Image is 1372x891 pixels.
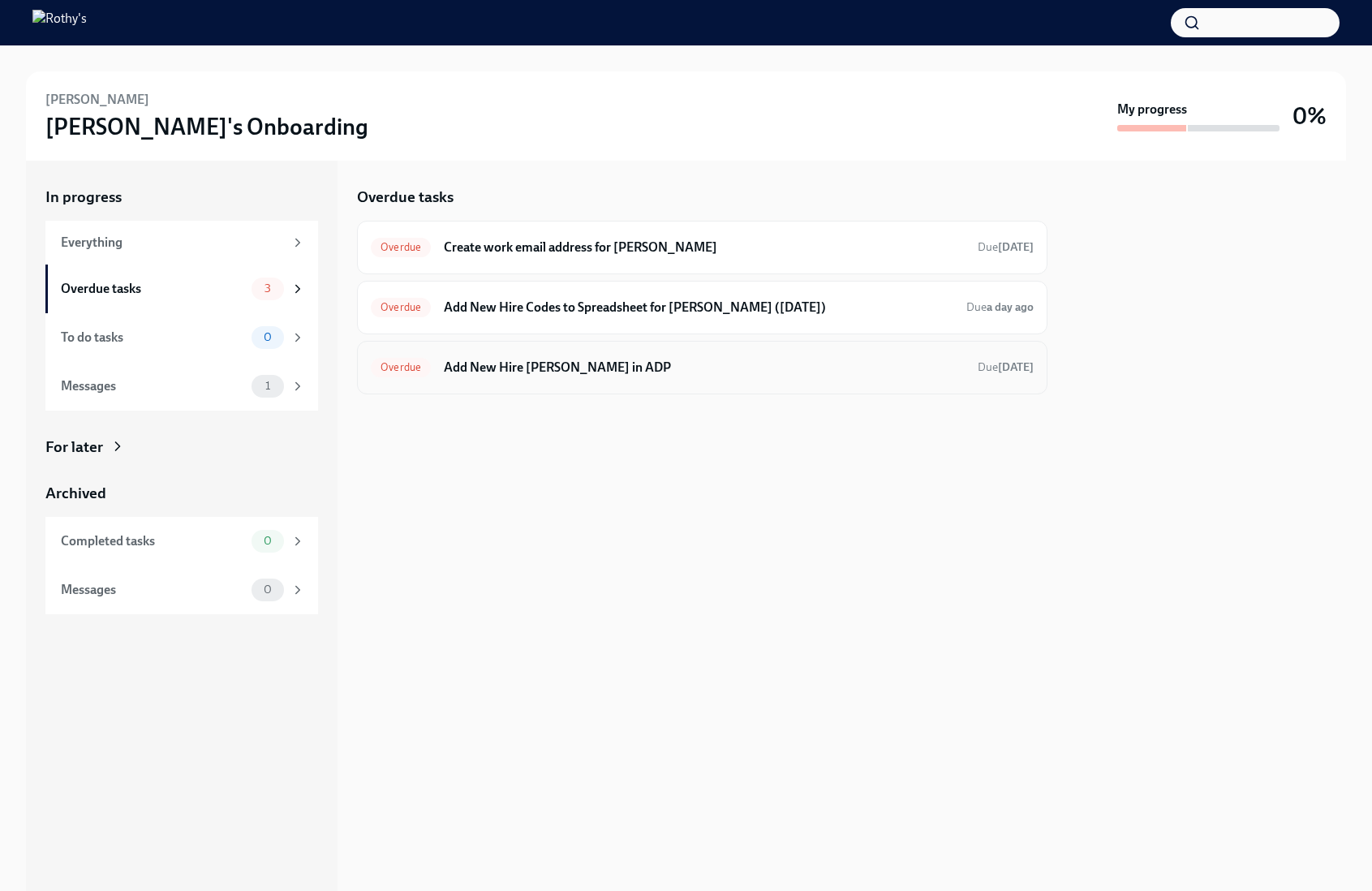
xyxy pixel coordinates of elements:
h6: Add New Hire [PERSON_NAME] in ADP [444,359,965,377]
strong: My progress [1117,101,1187,118]
img: Rothy's [32,10,87,36]
span: Due [966,300,1034,314]
div: Messages [61,581,245,599]
a: Completed tasks0 [45,517,318,566]
a: Everything [45,221,318,265]
span: September 22nd, 2025 09:00 [966,299,1034,315]
a: For later [45,437,318,458]
span: Overdue [371,241,431,253]
span: 0 [254,583,282,596]
span: Due [978,360,1034,374]
div: Overdue tasks [61,280,245,298]
span: Overdue [371,361,431,373]
a: In progress [45,187,318,208]
a: OverdueCreate work email address for [PERSON_NAME]Due[DATE] [371,235,1034,260]
span: 1 [256,380,280,392]
div: Completed tasks [61,532,245,550]
strong: [DATE] [998,240,1034,254]
strong: a day ago [987,300,1034,314]
a: To do tasks0 [45,313,318,362]
span: Overdue [371,301,431,313]
span: 3 [255,282,281,295]
a: Overdue tasks3 [45,265,318,313]
span: September 15th, 2025 09:00 [978,359,1034,375]
div: To do tasks [61,329,245,346]
a: OverdueAdd New Hire Codes to Spreadsheet for [PERSON_NAME] ([DATE])Duea day ago [371,295,1034,321]
h6: Create work email address for [PERSON_NAME] [444,239,965,256]
a: Archived [45,483,318,504]
h3: 0% [1292,101,1327,131]
a: OverdueAdd New Hire [PERSON_NAME] in ADPDue[DATE] [371,355,1034,381]
h5: Overdue tasks [357,187,454,208]
h3: [PERSON_NAME]'s Onboarding [45,112,368,141]
h6: [PERSON_NAME] [45,91,149,109]
strong: [DATE] [998,360,1034,374]
span: 0 [254,535,282,547]
a: Messages0 [45,566,318,614]
span: 0 [254,331,282,343]
div: Everything [61,234,284,252]
div: For later [45,437,103,458]
span: September 10th, 2025 09:00 [978,239,1034,255]
span: Due [978,240,1034,254]
a: Messages1 [45,362,318,411]
h6: Add New Hire Codes to Spreadsheet for [PERSON_NAME] ([DATE]) [444,299,953,316]
div: Messages [61,377,245,395]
